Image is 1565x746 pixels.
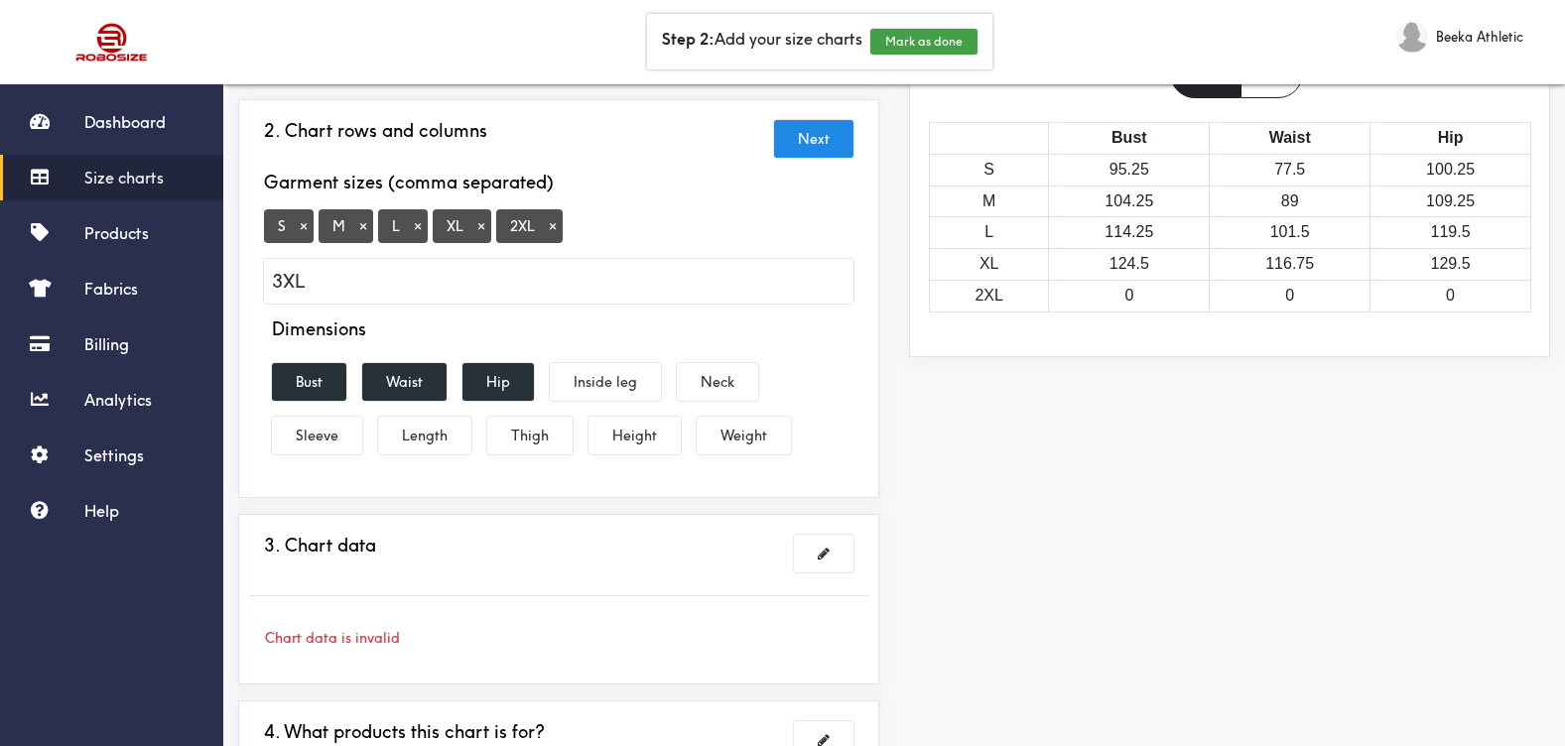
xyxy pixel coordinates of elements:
[1370,186,1531,217] td: 109.25
[1370,280,1531,311] td: 0
[462,363,534,401] button: Hip
[1049,217,1210,249] td: 114.25
[84,501,119,521] span: Help
[1049,154,1210,186] td: 95.25
[647,14,992,69] div: Add your size charts
[84,390,152,410] span: Analytics
[543,217,563,235] button: Tag at index 4 with value 2XL focussed. Press backspace to remove
[264,259,853,304] input: Small, Medium, Large
[662,29,715,49] b: Step 2:
[550,363,661,401] button: Inside leg
[84,334,129,354] span: Billing
[870,29,978,55] button: Mark as done
[487,417,573,454] button: Thigh
[1210,122,1370,154] th: Waist
[264,535,376,557] h3: 3. Chart data
[930,217,1049,249] td: L
[1370,122,1531,154] th: Hip
[930,249,1049,281] td: XL
[1436,26,1523,48] span: Beeka Athletic
[294,217,314,235] button: Tag at index 0 with value S focussed. Press backspace to remove
[774,120,853,158] button: Next
[84,112,166,132] span: Dashboard
[677,363,758,401] button: Neck
[930,280,1049,311] td: 2XL
[319,209,373,243] span: M
[930,154,1049,186] td: S
[264,172,554,193] h4: Garment sizes (comma separated)
[1370,217,1531,249] td: 119.5
[84,168,164,187] span: Size charts
[471,217,491,235] button: Tag at index 3 with value XL focussed. Press backspace to remove
[264,209,314,243] span: S
[264,120,487,142] h3: 2. Chart rows and columns
[697,417,791,454] button: Weight
[84,223,149,243] span: Products
[1396,21,1428,53] img: Beeka Athletic
[272,318,366,340] h4: Dimensions
[84,279,138,299] span: Fabrics
[588,417,681,454] button: Height
[1210,217,1370,249] td: 101.5
[249,627,868,649] div: Chart data is invalid
[1210,186,1370,217] td: 89
[362,363,447,401] button: Waist
[272,417,362,454] button: Sleeve
[1370,154,1531,186] td: 100.25
[1049,186,1210,217] td: 104.25
[1210,280,1370,311] td: 0
[1210,154,1370,186] td: 77.5
[378,417,471,454] button: Length
[1049,249,1210,281] td: 124.5
[272,363,346,401] button: Bust
[1370,249,1531,281] td: 129.5
[264,721,545,743] h3: 4. What products this chart is for?
[378,209,428,243] span: L
[353,217,373,235] button: Tag at index 1 with value M focussed. Press backspace to remove
[496,209,563,243] span: 2XL
[408,217,428,235] button: Tag at index 2 with value L focussed. Press backspace to remove
[433,209,491,243] span: XL
[1210,249,1370,281] td: 116.75
[930,186,1049,217] td: M
[1049,122,1210,154] th: Bust
[84,445,144,465] span: Settings
[38,15,187,69] img: Robosize
[1049,280,1210,311] td: 0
